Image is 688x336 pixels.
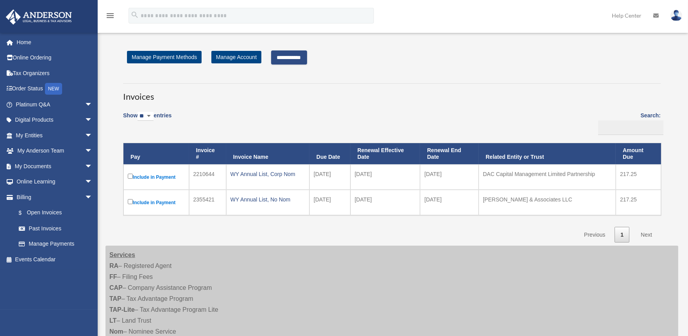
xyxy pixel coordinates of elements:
[479,143,616,164] th: Related Entity or Trust: activate to sort column ascending
[211,51,261,63] a: Manage Account
[350,143,420,164] th: Renewal Effective Date: activate to sort column ascending
[105,11,115,20] i: menu
[109,273,117,280] strong: FF
[128,174,133,179] input: Include in Payment
[5,158,104,174] a: My Documentsarrow_drop_down
[85,112,100,128] span: arrow_drop_down
[23,208,27,218] span: $
[109,262,118,269] strong: RA
[5,189,100,205] a: Billingarrow_drop_down
[109,252,135,258] strong: Services
[189,190,226,215] td: 2355421
[420,143,479,164] th: Renewal End Date: activate to sort column ascending
[5,143,104,159] a: My Anderson Teamarrow_drop_down
[670,10,682,21] img: User Pic
[5,34,104,50] a: Home
[309,143,350,164] th: Due Date: activate to sort column ascending
[127,51,202,63] a: Manage Payment Methods
[11,236,100,252] a: Manage Payments
[5,65,104,81] a: Tax Organizers
[105,14,115,20] a: menu
[109,306,135,313] strong: TAP-Lite
[85,189,100,205] span: arrow_drop_down
[5,252,104,267] a: Events Calendar
[85,97,100,113] span: arrow_drop_down
[595,111,661,135] label: Search:
[615,227,629,243] a: 1
[85,158,100,174] span: arrow_drop_down
[109,317,116,324] strong: LT
[85,143,100,159] span: arrow_drop_down
[598,120,663,135] input: Search:
[231,194,305,205] div: WY Annual List, No Nom
[350,164,420,190] td: [DATE]
[128,172,185,182] label: Include in Payment
[578,227,611,243] a: Previous
[5,50,104,66] a: Online Ordering
[45,83,62,95] div: NEW
[109,284,123,291] strong: CAP
[5,174,104,190] a: Online Learningarrow_drop_down
[85,174,100,190] span: arrow_drop_down
[616,164,661,190] td: 217.25
[479,190,616,215] td: [PERSON_NAME] & Associates LLC
[128,198,185,207] label: Include in Payment
[616,143,661,164] th: Amount Due: activate to sort column ascending
[109,328,123,335] strong: Nom
[479,164,616,190] td: DAC Capital Management Limited Partnership
[130,11,139,19] i: search
[11,205,96,221] a: $Open Invoices
[635,227,658,243] a: Next
[189,164,226,190] td: 2210644
[309,190,350,215] td: [DATE]
[226,143,309,164] th: Invoice Name: activate to sort column ascending
[11,221,100,236] a: Past Invoices
[5,97,104,112] a: Platinum Q&Aarrow_drop_down
[420,190,479,215] td: [DATE]
[123,143,189,164] th: Pay: activate to sort column descending
[4,9,74,25] img: Anderson Advisors Platinum Portal
[128,199,133,204] input: Include in Payment
[123,111,172,129] label: Show entries
[138,112,154,121] select: Showentries
[5,128,104,143] a: My Entitiesarrow_drop_down
[85,128,100,144] span: arrow_drop_down
[5,81,104,97] a: Order StatusNEW
[231,169,305,180] div: WY Annual List, Corp Nom
[5,112,104,128] a: Digital Productsarrow_drop_down
[350,190,420,215] td: [DATE]
[309,164,350,190] td: [DATE]
[420,164,479,190] td: [DATE]
[189,143,226,164] th: Invoice #: activate to sort column ascending
[616,190,661,215] td: 217.25
[109,295,122,302] strong: TAP
[123,83,661,103] h3: Invoices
